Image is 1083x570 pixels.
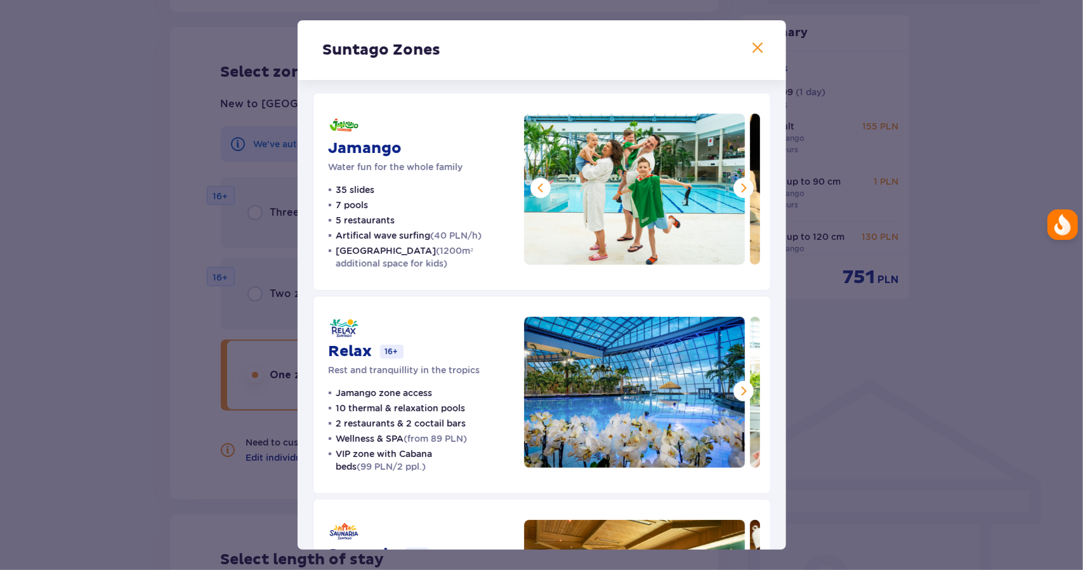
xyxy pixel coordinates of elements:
[336,199,369,211] p: 7 pools
[524,114,745,265] img: Jamango
[336,244,509,270] p: [GEOGRAPHIC_DATA]
[524,317,745,468] img: Relax
[336,402,466,414] p: 10 thermal & relaxation pools
[336,387,433,399] p: Jamango zone access
[329,364,480,376] p: Rest and tranquillity in the tropics
[323,41,441,60] p: Suntago Zones
[329,317,359,340] img: Relax logo
[329,161,463,173] p: Water fun for the whole family
[329,114,359,136] img: Jamango logo
[329,139,402,158] p: Jamango
[336,214,395,227] p: 5 restaurants
[336,432,468,445] p: Wellness & SPA
[336,447,509,473] p: VIP zone with Cabana beds
[329,342,372,361] p: Relax
[357,461,426,472] span: (99 PLN/2 ppl.)
[380,345,404,359] p: 16+
[404,434,468,444] span: (from 89 PLN)
[431,230,482,241] span: (40 PLN/h)
[336,229,482,242] p: Artifical wave surfing
[336,183,375,196] p: 35 slides
[336,417,466,430] p: 2 restaurants & 2 coctail bars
